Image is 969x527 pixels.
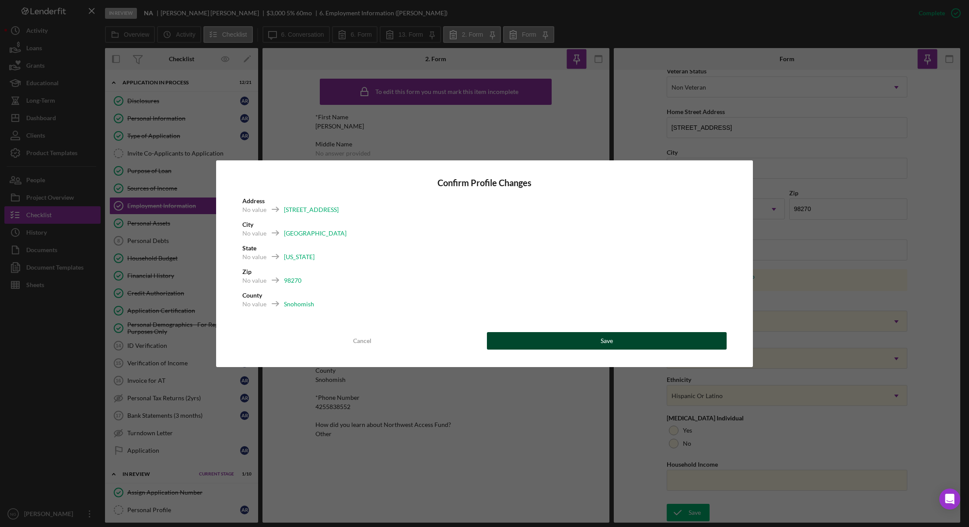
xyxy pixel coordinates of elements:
h4: Confirm Profile Changes [242,178,727,188]
div: No value [242,300,266,309]
button: Cancel [242,332,483,350]
div: No value [242,276,266,285]
b: City [242,221,253,228]
b: County [242,291,262,299]
div: No value [242,229,266,238]
div: Save [601,332,613,350]
b: Zip [242,268,252,275]
div: Snohomish [284,300,314,309]
div: Cancel [353,332,371,350]
button: Save [487,332,727,350]
div: 98270 [284,276,301,285]
b: Address [242,197,265,205]
div: No value [242,205,266,214]
div: [US_STATE] [284,253,315,261]
div: Open Intercom Messenger [939,489,960,510]
div: [GEOGRAPHIC_DATA] [284,229,346,238]
b: State [242,244,256,252]
div: [STREET_ADDRESS] [284,205,339,214]
div: No value [242,253,266,261]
